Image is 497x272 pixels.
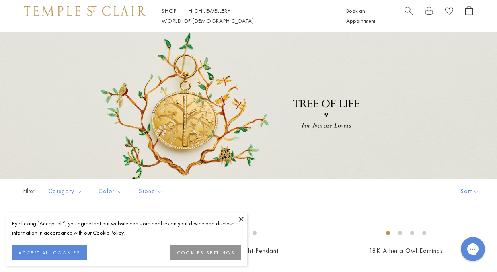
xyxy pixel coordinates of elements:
[133,182,169,200] button: Stone
[442,179,497,204] button: Show sort by
[135,186,169,196] span: Stone
[42,182,88,200] button: Category
[12,219,241,237] div: By clicking “Accept all”, you agree that our website can store cookies on your device and disclos...
[405,6,413,26] a: Search
[189,7,231,14] a: High JewelleryHigh Jewellery
[44,186,88,196] span: Category
[170,245,241,260] button: COOKIES SETTINGS
[369,246,443,255] a: 18K Athena Owl Earrings
[218,246,279,255] a: 18K Twilight Pendant
[346,7,375,25] a: Book an Appointment
[465,6,473,26] a: Open Shopping Bag
[457,234,489,264] iframe: Gorgias live chat messenger
[162,17,254,25] a: World of [DEMOGRAPHIC_DATA]World of [DEMOGRAPHIC_DATA]
[92,182,129,200] button: Color
[162,7,177,14] a: ShopShop
[445,6,453,18] a: View Wishlist
[12,245,87,260] button: ACCEPT ALL COOKIES
[24,6,146,16] img: Temple St. Clair
[162,6,328,26] nav: Main navigation
[94,186,129,196] span: Color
